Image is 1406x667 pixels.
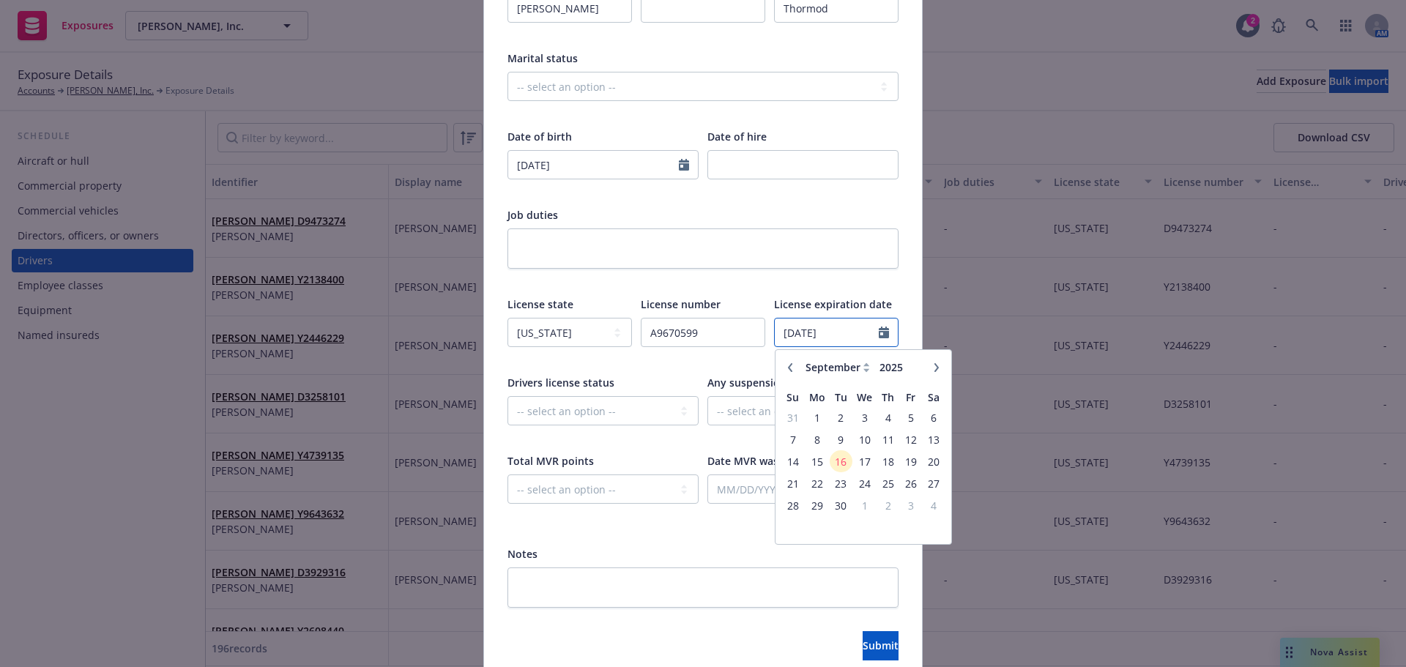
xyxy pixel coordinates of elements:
[804,516,829,538] td: empty-day-cell
[830,450,852,472] td: 16
[707,130,767,144] span: Date of hire
[804,428,829,450] td: 8
[804,472,829,494] td: 22
[854,409,875,427] span: 3
[878,474,898,493] span: 25
[899,494,922,516] td: 3
[806,496,827,515] span: 29
[901,474,920,493] span: 26
[831,431,851,449] span: 9
[831,474,851,493] span: 23
[854,474,875,493] span: 24
[806,452,827,471] span: 15
[878,431,898,449] span: 11
[923,450,945,472] td: 20
[852,494,877,516] td: 1
[830,406,852,428] td: 2
[923,428,945,450] td: 13
[878,409,898,427] span: 4
[901,452,920,471] span: 19
[854,431,875,449] span: 10
[852,406,877,428] td: 3
[809,390,825,404] span: Mo
[899,406,922,428] td: 5
[830,428,852,450] td: 9
[806,409,827,427] span: 1
[781,406,804,428] td: 31
[879,327,889,338] svg: Calendar
[924,409,944,427] span: 6
[831,496,851,515] span: 30
[852,428,877,450] td: 10
[806,431,827,449] span: 8
[923,494,945,516] td: 4
[899,428,922,450] td: 12
[923,406,945,428] td: 6
[507,130,572,144] span: Date of birth
[707,376,858,390] span: Any suspensions/revocations?
[899,472,922,494] td: 26
[877,450,899,472] td: 18
[878,496,898,515] span: 2
[877,428,899,450] td: 11
[854,496,875,515] span: 1
[835,390,847,404] span: Tu
[924,431,944,449] span: 13
[899,450,922,472] td: 19
[877,472,899,494] td: 25
[783,474,803,493] span: 21
[507,208,558,222] span: Job duties
[852,516,877,538] td: empty-day-cell
[923,472,945,494] td: 27
[508,151,679,179] input: MM/DD/YYYY
[857,390,872,404] span: We
[830,494,852,516] td: 30
[806,474,827,493] span: 22
[882,390,894,404] span: Th
[831,452,851,471] span: 16
[878,452,898,471] span: 18
[901,409,920,427] span: 5
[804,450,829,472] td: 15
[507,454,594,468] span: Total MVR points
[830,472,852,494] td: 23
[924,474,944,493] span: 27
[928,390,940,404] span: Sa
[781,494,804,516] td: 28
[775,318,879,346] input: MM/DD/YYYY
[924,452,944,471] span: 20
[901,496,920,515] span: 3
[877,406,899,428] td: 4
[507,376,614,390] span: Drivers license status
[863,631,899,660] button: Submit
[831,409,851,427] span: 2
[804,494,829,516] td: 29
[783,431,803,449] span: 7
[783,452,803,471] span: 14
[707,454,834,468] span: Date MVR was last pulled
[877,516,899,538] td: empty-day-cell
[507,297,573,311] span: License state
[830,516,852,538] td: empty-day-cell
[774,297,892,311] span: License expiration date
[854,452,875,471] span: 17
[507,51,578,65] span: Marital status
[906,390,915,404] span: Fr
[507,547,538,561] span: Notes
[786,390,799,404] span: Su
[877,494,899,516] td: 2
[923,516,945,538] td: empty-day-cell
[783,496,803,515] span: 28
[781,472,804,494] td: 21
[804,406,829,428] td: 1
[852,472,877,494] td: 24
[679,159,689,171] svg: Calendar
[783,409,803,427] span: 31
[781,450,804,472] td: 14
[781,428,804,450] td: 7
[641,297,721,311] span: License number
[781,516,804,538] td: empty-day-cell
[852,450,877,472] td: 17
